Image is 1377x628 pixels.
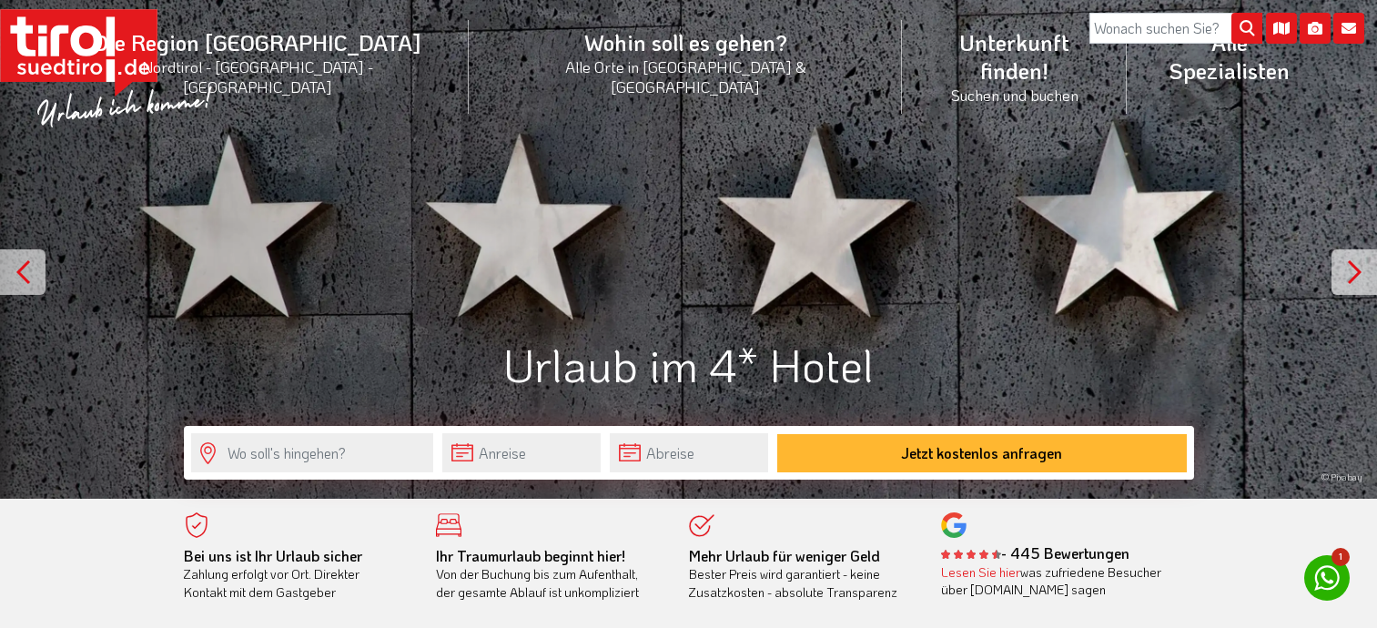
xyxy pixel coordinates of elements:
[941,563,1167,599] div: was zufriedene Besucher über [DOMAIN_NAME] sagen
[469,8,902,116] a: Wohin soll es gehen?Alle Orte in [GEOGRAPHIC_DATA] & [GEOGRAPHIC_DATA]
[184,339,1194,390] h1: Urlaub im 4* Hotel
[1331,548,1350,566] span: 1
[902,8,1127,125] a: Unterkunft finden!Suchen und buchen
[1304,555,1350,601] a: 1
[1333,13,1364,44] i: Kontakt
[191,433,433,472] input: Wo soll's hingehen?
[1266,13,1297,44] i: Karte öffnen
[67,56,447,96] small: Nordtirol - [GEOGRAPHIC_DATA] - [GEOGRAPHIC_DATA]
[436,547,662,602] div: Von der Buchung bis zum Aufenthalt, der gesamte Ablauf ist unkompliziert
[46,8,469,116] a: Die Region [GEOGRAPHIC_DATA]Nordtirol - [GEOGRAPHIC_DATA] - [GEOGRAPHIC_DATA]
[941,563,1020,581] a: Lesen Sie hier
[1300,13,1331,44] i: Fotogalerie
[689,547,915,602] div: Bester Preis wird garantiert - keine Zusatzkosten - absolute Transparenz
[436,546,625,565] b: Ihr Traumurlaub beginnt hier!
[689,546,880,565] b: Mehr Urlaub für weniger Geld
[442,433,601,472] input: Anreise
[1089,13,1262,44] input: Wonach suchen Sie?
[491,56,880,96] small: Alle Orte in [GEOGRAPHIC_DATA] & [GEOGRAPHIC_DATA]
[924,85,1105,105] small: Suchen und buchen
[941,543,1129,562] b: - 445 Bewertungen
[610,433,768,472] input: Abreise
[777,434,1187,472] button: Jetzt kostenlos anfragen
[184,547,410,602] div: Zahlung erfolgt vor Ort. Direkter Kontakt mit dem Gastgeber
[184,546,362,565] b: Bei uns ist Ihr Urlaub sicher
[1127,8,1331,105] a: Alle Spezialisten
